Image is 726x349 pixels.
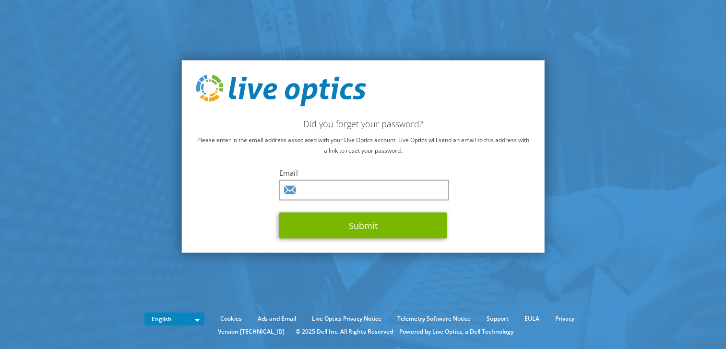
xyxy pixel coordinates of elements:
a: Live Optics Privacy Notice [305,313,389,324]
h2: Did you forget your password? [196,118,530,129]
a: Privacy [548,313,582,324]
a: Ads and Email [250,313,303,324]
img: live_optics_svg.svg [196,75,366,107]
li: Powered by Live Optics, a Dell Technology [399,326,513,337]
p: Please enter in the email address associated with your Live Optics account. Live Optics will send... [196,134,530,156]
a: Support [479,313,516,324]
a: Cookies [213,313,249,324]
button: Submit [279,212,447,238]
label: Email [279,168,447,177]
a: EULA [517,313,547,324]
li: Version [TECHNICAL_ID] [213,326,289,337]
a: Telemetry Software Notice [390,313,478,324]
li: © 2025 Dell Inc. All Rights Reserved [291,326,398,337]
